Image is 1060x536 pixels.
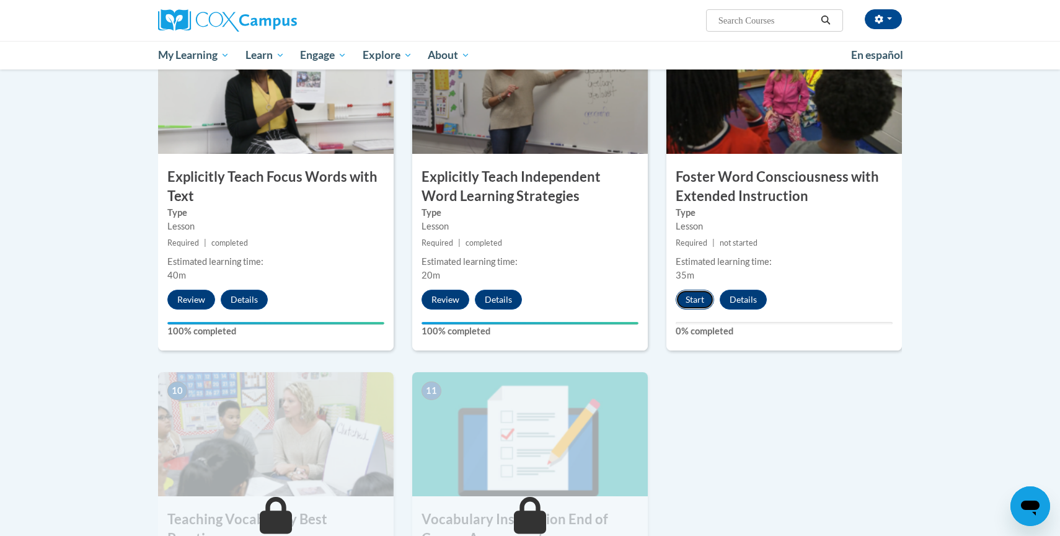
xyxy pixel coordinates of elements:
[158,48,229,63] span: My Learning
[676,238,707,248] span: Required
[167,255,384,269] div: Estimated learning time:
[158,9,394,32] a: Cox Campus
[211,238,248,248] span: completed
[712,238,715,248] span: |
[422,290,469,310] button: Review
[676,206,893,220] label: Type
[422,382,441,400] span: 11
[676,290,714,310] button: Start
[204,238,206,248] span: |
[167,324,384,338] label: 100% completed
[422,255,638,269] div: Estimated learning time:
[150,41,237,69] a: My Learning
[422,270,440,280] span: 20m
[717,13,816,28] input: Search Courses
[363,48,412,63] span: Explore
[422,238,453,248] span: Required
[422,322,638,324] div: Your progress
[1010,486,1050,526] iframe: Button to launch messaging window
[158,372,394,496] img: Course Image
[422,206,638,220] label: Type
[816,13,835,28] button: Search
[158,167,394,206] h3: Explicitly Teach Focus Words with Text
[720,290,767,310] button: Details
[167,382,187,400] span: 10
[221,290,268,310] button: Details
[167,290,215,310] button: Review
[300,48,347,63] span: Engage
[167,238,199,248] span: Required
[466,238,502,248] span: completed
[412,167,648,206] h3: Explicitly Teach Independent Word Learning Strategies
[676,324,893,338] label: 0% completed
[167,206,384,220] label: Type
[676,270,694,280] span: 35m
[355,41,420,69] a: Explore
[245,48,285,63] span: Learn
[167,220,384,233] div: Lesson
[851,48,903,61] span: En español
[666,167,902,206] h3: Foster Word Consciousness with Extended Instruction
[167,322,384,324] div: Your progress
[422,324,638,338] label: 100% completed
[237,41,293,69] a: Learn
[422,220,638,233] div: Lesson
[676,220,893,233] div: Lesson
[412,30,648,154] img: Course Image
[412,372,648,496] img: Course Image
[676,255,893,269] div: Estimated learning time:
[428,48,470,63] span: About
[458,238,461,248] span: |
[865,9,902,29] button: Account Settings
[167,270,186,280] span: 40m
[666,30,902,154] img: Course Image
[420,41,479,69] a: About
[292,41,355,69] a: Engage
[720,238,757,248] span: not started
[843,42,911,68] a: En español
[475,290,522,310] button: Details
[158,30,394,154] img: Course Image
[139,41,921,69] div: Main menu
[158,9,297,32] img: Cox Campus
